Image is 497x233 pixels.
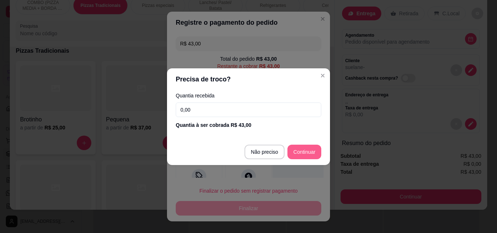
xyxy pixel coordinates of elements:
[176,121,321,129] div: Quantia à ser cobrada R$ 43,00
[287,145,321,159] button: Continuar
[244,145,285,159] button: Não preciso
[176,93,321,98] label: Quantia recebida
[317,70,329,81] button: Close
[167,68,330,90] header: Precisa de troco?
